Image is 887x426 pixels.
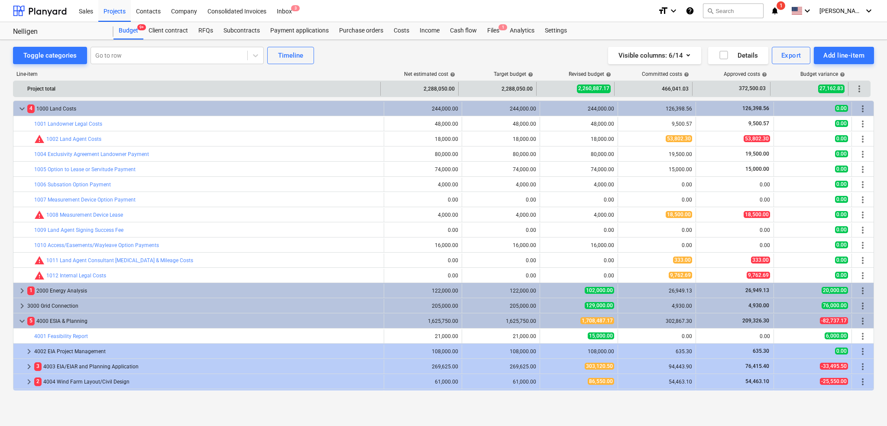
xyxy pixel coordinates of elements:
[466,273,536,279] div: 0.00
[544,197,614,203] div: 0.00
[384,82,455,96] div: 2,288,050.00
[622,379,692,385] div: 54,463.10
[622,151,692,157] div: 19,500.00
[699,182,770,188] div: 0.00
[27,286,35,295] span: 1
[34,242,159,248] a: 1010 Access/Easements/Wayleave Option Payments
[27,314,380,328] div: 4000 ESIA & Planning
[34,121,102,127] a: 1001 Landowner Legal Costs
[858,301,868,311] span: More actions
[544,106,614,112] div: 244,000.00
[666,211,692,218] span: 18,500.00
[544,242,614,248] div: 16,000.00
[17,316,27,326] span: keyboard_arrow_down
[466,318,536,324] div: 1,625,750.00
[858,331,868,341] span: More actions
[745,151,770,157] span: 19,500.00
[388,22,414,39] div: Costs
[858,286,868,296] span: More actions
[544,121,614,127] div: 48,000.00
[265,22,334,39] div: Payment applications
[34,390,380,404] div: 4005 Site Investigations
[858,119,868,129] span: More actions
[466,242,536,248] div: 16,000.00
[622,348,692,354] div: 635.30
[544,273,614,279] div: 0.00
[540,22,572,39] a: Settings
[445,22,482,39] div: Cash flow
[835,257,848,263] span: 0.00
[388,166,458,172] div: 74,000.00
[835,135,848,142] span: 0.00
[544,166,614,172] div: 74,000.00
[482,22,505,39] div: Files
[835,150,848,157] span: 0.00
[388,227,458,233] div: 0.00
[34,210,45,220] span: Committed costs exceed revised budget
[388,303,458,309] div: 205,000.00
[858,240,868,250] span: More actions
[622,166,692,172] div: 15,000.00
[820,378,848,385] span: -25,550.00
[772,47,811,64] button: Export
[466,227,536,233] div: 0.00
[27,102,380,116] div: 1000 Land Costs
[13,71,381,77] div: Line-item
[835,241,848,248] span: 0.00
[34,345,380,358] div: 4002 EIA Project Management
[708,47,768,64] button: Details
[193,22,218,39] div: RFQs
[466,257,536,263] div: 0.00
[17,301,27,311] span: keyboard_arrow_right
[544,182,614,188] div: 4,000.00
[494,71,533,77] div: Target budget
[819,7,863,14] span: [PERSON_NAME]
[699,333,770,339] div: 0.00
[466,166,536,172] div: 74,000.00
[388,242,458,248] div: 16,000.00
[544,227,614,233] div: 0.00
[466,348,536,354] div: 108,000.00
[699,197,770,203] div: 0.00
[46,212,123,218] a: 1008 Measurement Device Lease
[388,379,458,385] div: 61,000.00
[544,348,614,354] div: 108,000.00
[482,22,505,39] a: Files1
[835,226,848,233] span: 0.00
[24,377,34,387] span: keyboard_arrow_right
[34,255,45,266] span: Committed costs exceed revised budget
[835,211,848,218] span: 0.00
[858,134,868,144] span: More actions
[820,363,848,370] span: -33,495.50
[748,120,770,127] span: 9,500.57
[835,120,848,127] span: 0.00
[13,27,103,36] div: Nelligen
[34,166,136,172] a: 1005 Option to Lease or Servitude Payment
[466,212,536,218] div: 4,000.00
[34,360,380,374] div: 4003 EIA/EIAR and Planning Application
[658,6,668,16] i: format_size
[27,104,35,113] span: 4
[835,272,848,279] span: 0.00
[34,134,45,144] span: Committed costs exceed revised budget
[505,22,540,39] a: Analytics
[388,136,458,142] div: 18,000.00
[669,272,692,279] span: 9,762.69
[622,121,692,127] div: 9,500.57
[34,333,88,339] a: 4001 Feasibility Report
[34,151,149,157] a: 1004 Exclusivity Agreement Landowner Payment
[741,105,770,111] span: 126,398.56
[34,270,45,281] span: Committed costs exceed revised budget
[822,302,848,309] span: 76,000.00
[747,272,770,279] span: 9,762.69
[466,121,536,127] div: 48,000.00
[622,364,692,370] div: 94,443.90
[34,377,42,386] span: 2
[46,257,193,263] a: 1011 Land Agent Consultant [MEDICAL_DATA] & Mileage Costs
[414,22,445,39] a: Income
[858,149,868,159] span: More actions
[707,7,714,14] span: search
[822,287,848,294] span: 20,000.00
[499,24,507,30] span: 1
